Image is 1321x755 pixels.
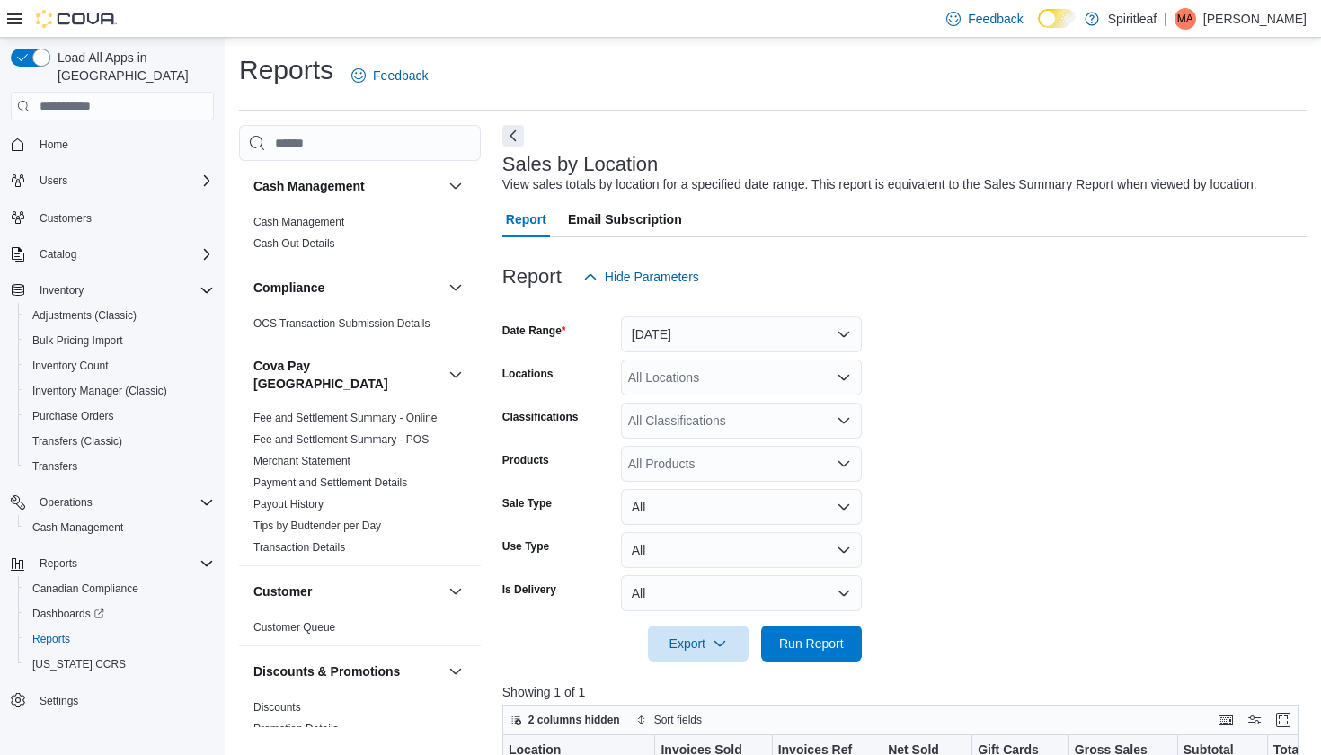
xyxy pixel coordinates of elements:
[25,355,116,377] a: Inventory Count
[1203,8,1307,30] p: [PERSON_NAME]
[1038,9,1076,28] input: Dark Mode
[502,324,566,338] label: Date Range
[18,353,221,378] button: Inventory Count
[373,67,428,84] span: Feedback
[1215,709,1237,731] button: Keyboard shortcuts
[25,431,129,452] a: Transfers (Classic)
[32,553,84,574] button: Reports
[25,330,214,351] span: Bulk Pricing Import
[40,556,77,571] span: Reports
[502,266,562,288] h3: Report
[18,626,221,652] button: Reports
[40,173,67,188] span: Users
[659,626,738,662] span: Export
[761,626,862,662] button: Run Report
[18,378,221,404] button: Inventory Manager (Classic)
[939,1,1030,37] a: Feedback
[32,170,214,191] span: Users
[253,582,441,600] button: Customer
[253,317,430,330] a: OCS Transaction Submission Details
[32,384,167,398] span: Inventory Manager (Classic)
[253,582,312,600] h3: Customer
[779,635,844,653] span: Run Report
[253,520,381,532] a: Tips by Budtender per Day
[25,628,77,650] a: Reports
[32,280,91,301] button: Inventory
[528,713,620,727] span: 2 columns hidden
[502,496,552,511] label: Sale Type
[253,662,441,680] button: Discounts & Promotions
[32,208,99,229] a: Customers
[239,211,481,262] div: Cash Management
[445,661,466,682] button: Discounts & Promotions
[40,283,84,298] span: Inventory
[253,541,345,554] a: Transaction Details
[32,134,75,155] a: Home
[621,489,862,525] button: All
[25,380,174,402] a: Inventory Manager (Classic)
[1175,8,1196,30] div: Michael A
[253,237,335,250] a: Cash Out Details
[32,492,100,513] button: Operations
[25,603,111,625] a: Dashboards
[502,175,1257,194] div: View sales totals by location for a specified date range. This report is equivalent to the Sales ...
[25,653,214,675] span: Washington CCRS
[502,154,659,175] h3: Sales by Location
[4,131,221,157] button: Home
[837,457,851,471] button: Open list of options
[40,495,93,510] span: Operations
[253,279,441,297] button: Compliance
[1272,709,1294,731] button: Enter fullscreen
[502,453,549,467] label: Products
[502,410,579,424] label: Classifications
[621,575,862,611] button: All
[40,138,68,152] span: Home
[50,49,214,84] span: Load All Apps in [GEOGRAPHIC_DATA]
[32,206,214,228] span: Customers
[4,490,221,515] button: Operations
[576,259,706,295] button: Hide Parameters
[445,277,466,298] button: Compliance
[18,454,221,479] button: Transfers
[25,380,214,402] span: Inventory Manager (Classic)
[253,455,350,467] a: Merchant Statement
[32,459,77,474] span: Transfers
[32,690,85,712] a: Settings
[25,456,214,477] span: Transfers
[25,628,214,650] span: Reports
[4,278,221,303] button: Inventory
[654,713,702,727] span: Sort fields
[4,242,221,267] button: Catalog
[506,201,546,237] span: Report
[25,517,130,538] a: Cash Management
[32,553,214,574] span: Reports
[502,539,549,554] label: Use Type
[25,355,214,377] span: Inventory Count
[253,177,365,195] h3: Cash Management
[18,429,221,454] button: Transfers (Classic)
[32,434,122,449] span: Transfers (Classic)
[4,204,221,230] button: Customers
[32,582,138,596] span: Canadian Compliance
[253,357,441,393] button: Cova Pay [GEOGRAPHIC_DATA]
[32,632,70,646] span: Reports
[344,58,435,93] a: Feedback
[40,694,78,708] span: Settings
[25,431,214,452] span: Transfers (Classic)
[36,10,117,28] img: Cova
[239,407,481,565] div: Cova Pay [GEOGRAPHIC_DATA]
[253,216,344,228] a: Cash Management
[32,244,84,265] button: Catalog
[32,689,214,712] span: Settings
[253,498,324,511] a: Payout History
[32,308,137,323] span: Adjustments (Classic)
[32,657,126,671] span: [US_STATE] CCRS
[32,607,104,621] span: Dashboards
[25,578,146,600] a: Canadian Compliance
[1177,8,1193,30] span: MA
[253,177,441,195] button: Cash Management
[32,244,214,265] span: Catalog
[648,626,749,662] button: Export
[4,551,221,576] button: Reports
[253,476,407,489] a: Payment and Settlement Details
